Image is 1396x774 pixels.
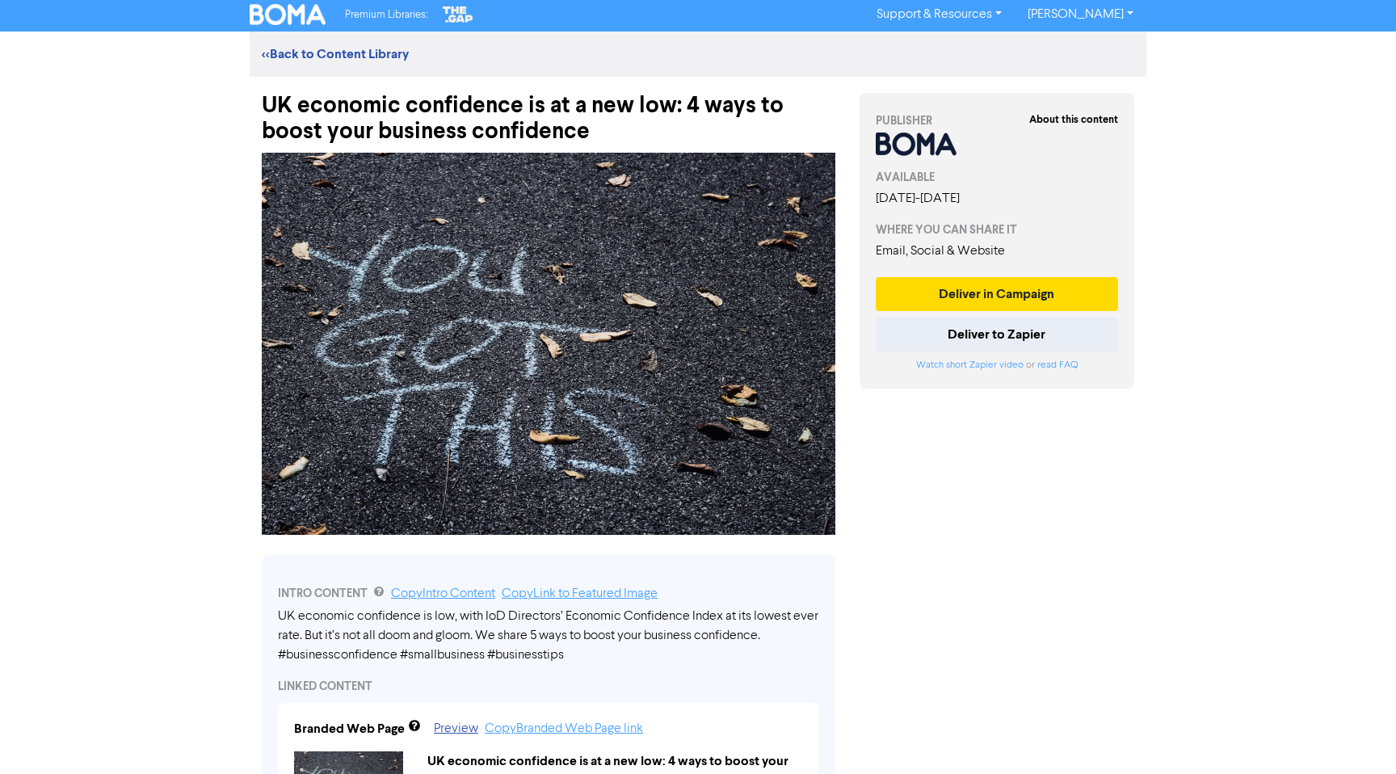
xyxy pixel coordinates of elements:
button: Deliver to Zapier [876,318,1118,351]
div: or [876,358,1118,372]
iframe: Chat Widget [1188,599,1396,774]
a: [PERSON_NAME] [1015,2,1146,27]
div: UK economic confidence is at a new low: 4 ways to boost your business confidence [262,77,835,145]
a: <<Back to Content Library [262,46,409,62]
a: Preview [434,722,478,735]
strong: About this content [1029,113,1118,126]
img: BOMA Logo [250,4,326,25]
div: Branded Web Page [294,719,405,738]
div: WHERE YOU CAN SHARE IT [876,221,1118,238]
img: The Gap [440,4,476,25]
a: Copy Link to Featured Image [502,587,658,600]
div: PUBLISHER [876,112,1118,129]
span: Premium Libraries: [345,10,427,20]
a: Copy Intro Content [391,587,495,600]
a: Copy Branded Web Page link [485,722,643,735]
div: Email, Social & Website [876,242,1118,261]
div: INTRO CONTENT [278,584,819,604]
div: AVAILABLE [876,169,1118,186]
div: UK economic confidence is low, with IoD Directors’ Economic Confidence Index at its lowest ever r... [278,607,819,665]
button: Deliver in Campaign [876,277,1118,311]
a: Support & Resources [864,2,1015,27]
a: Watch short Zapier video [916,360,1024,370]
div: LINKED CONTENT [278,678,819,695]
a: read FAQ [1037,360,1078,370]
div: [DATE] - [DATE] [876,189,1118,208]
